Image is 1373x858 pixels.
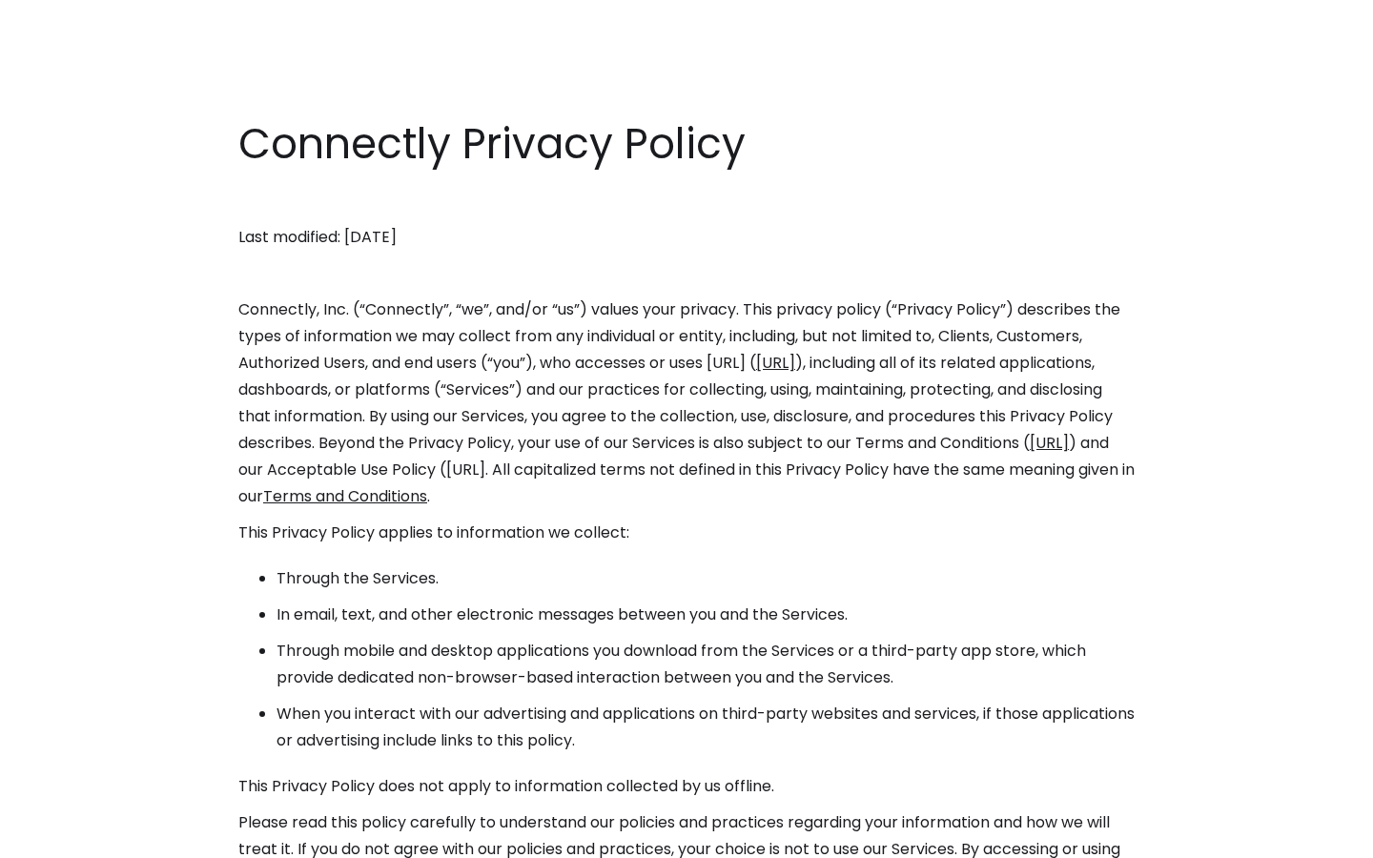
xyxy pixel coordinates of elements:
[238,520,1135,546] p: This Privacy Policy applies to information we collect:
[38,825,114,851] ul: Language list
[263,485,427,507] a: Terms and Conditions
[238,260,1135,287] p: ‍
[238,296,1135,510] p: Connectly, Inc. (“Connectly”, “we”, and/or “us”) values your privacy. This privacy policy (“Priva...
[756,352,795,374] a: [URL]
[277,602,1135,628] li: In email, text, and other electronic messages between you and the Services.
[19,823,114,851] aside: Language selected: English
[277,638,1135,691] li: Through mobile and desktop applications you download from the Services or a third-party app store...
[277,701,1135,754] li: When you interact with our advertising and applications on third-party websites and services, if ...
[238,188,1135,214] p: ‍
[238,773,1135,800] p: This Privacy Policy does not apply to information collected by us offline.
[1030,432,1069,454] a: [URL]
[277,565,1135,592] li: Through the Services.
[238,224,1135,251] p: Last modified: [DATE]
[238,114,1135,174] h1: Connectly Privacy Policy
